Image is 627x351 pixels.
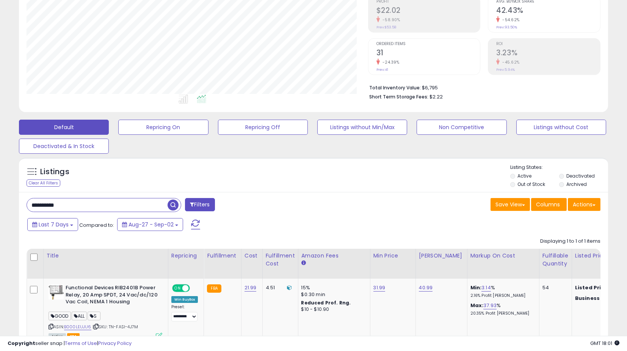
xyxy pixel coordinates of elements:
[8,340,35,347] strong: Copyright
[39,221,69,228] span: Last 7 Days
[301,260,306,267] small: Amazon Fees.
[49,284,162,339] div: ASIN:
[510,164,608,171] p: Listing States:
[419,252,464,260] div: [PERSON_NAME]
[171,296,198,303] div: Win BuyBox
[467,249,539,279] th: The percentage added to the cost of goods (COGS) that forms the calculator for Min & Max prices.
[218,120,308,135] button: Repricing Off
[49,312,71,320] span: GOOD
[568,198,600,211] button: Actions
[207,284,221,293] small: FBA
[575,295,617,302] b: Business Price:
[19,139,109,154] button: Deactivated & In Stock
[542,284,566,291] div: 54
[531,198,567,211] button: Columns
[373,252,412,260] div: Min Price
[496,42,600,46] span: ROI
[481,284,491,292] a: 3.14
[470,311,533,316] p: 20.35% Profit [PERSON_NAME]
[380,17,400,23] small: -58.90%
[173,285,182,292] span: ON
[207,252,238,260] div: Fulfillment
[376,42,480,46] span: Ordered Items
[373,284,386,292] a: 31.99
[317,120,407,135] button: Listings without Min/Max
[491,198,530,211] button: Save View
[129,221,174,228] span: Aug-27 - Sep-02
[27,218,78,231] button: Last 7 Days
[483,302,497,309] a: 37.93
[301,284,364,291] div: 15%
[27,179,60,187] div: Clear All Filters
[171,252,201,260] div: Repricing
[376,48,480,59] h2: 31
[429,93,443,100] span: $2.22
[575,284,610,291] b: Listed Price:
[470,252,536,260] div: Markup on Cost
[470,302,533,316] div: %
[470,284,482,291] b: Min:
[49,333,66,340] span: All listings currently available for purchase on Amazon
[66,284,158,307] b: Functional Devices RIB2401B Power Relay, 20 Amp SPDT, 24 Vac/dc/120 Vac Coil, NEMA 1 Housing
[380,59,400,65] small: -24.39%
[517,181,545,187] label: Out of Stock
[65,340,97,347] a: Terms of Use
[67,333,80,340] span: FBA
[8,340,132,347] div: seller snap | |
[266,252,295,268] div: Fulfillment Cost
[369,94,428,100] b: Short Term Storage Fees:
[516,120,606,135] button: Listings without Cost
[266,284,292,291] div: 4.51
[419,284,433,292] a: 40.99
[189,285,201,292] span: OFF
[301,306,364,313] div: $10 - $10.90
[496,6,600,16] h2: 42.43%
[376,25,396,30] small: Prev: $53.58
[40,167,69,177] h5: Listings
[64,324,91,330] a: B000LEUJU6
[470,284,533,298] div: %
[88,312,100,320] span: S
[496,25,517,30] small: Prev: 93.50%
[567,181,587,187] label: Archived
[369,84,421,91] b: Total Inventory Value:
[49,284,64,300] img: 51nordYfbjL._SL40_.jpg
[245,252,259,260] div: Cost
[376,67,388,72] small: Prev: 41
[470,302,484,309] b: Max:
[301,300,351,306] b: Reduced Prof. Rng.
[98,340,132,347] a: Privacy Policy
[118,120,208,135] button: Repricing On
[19,120,109,135] button: Default
[540,238,600,245] div: Displaying 1 to 1 of 1 items
[79,222,114,229] span: Compared to:
[47,252,165,260] div: Title
[117,218,183,231] button: Aug-27 - Sep-02
[496,48,600,59] h2: 3.23%
[301,252,367,260] div: Amazon Fees
[92,324,138,330] span: | SKU: TN-FASI-4J7M
[500,59,520,65] small: -45.62%
[245,284,257,292] a: 21.99
[590,340,619,347] span: 2025-09-10 18:01 GMT
[517,173,531,179] label: Active
[369,83,595,92] li: $6,795
[417,120,506,135] button: Non Competitive
[536,201,560,208] span: Columns
[72,312,87,320] span: ALL
[500,17,520,23] small: -54.62%
[542,252,569,268] div: Fulfillable Quantity
[496,67,515,72] small: Prev: 5.94%
[470,293,533,298] p: 2.16% Profit [PERSON_NAME]
[376,6,480,16] h2: $22.02
[301,291,364,298] div: $0.30 min
[171,304,198,321] div: Preset:
[567,173,595,179] label: Deactivated
[185,198,215,211] button: Filters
